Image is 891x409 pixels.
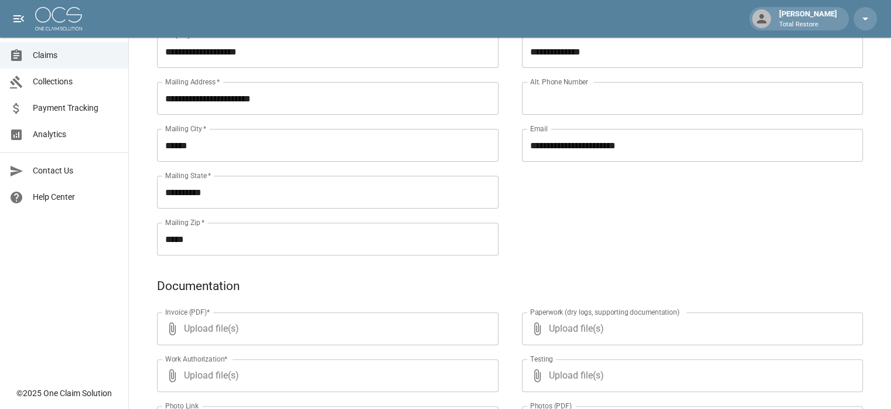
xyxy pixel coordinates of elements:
[530,77,588,87] label: Alt. Phone Number
[165,354,228,364] label: Work Authorization*
[165,171,211,180] label: Mailing State
[165,307,210,317] label: Invoice (PDF)*
[16,387,112,399] div: © 2025 One Claim Solution
[165,124,207,134] label: Mailing City
[530,354,553,364] label: Testing
[7,7,30,30] button: open drawer
[33,191,119,203] span: Help Center
[35,7,82,30] img: ocs-logo-white-transparent.png
[33,128,119,141] span: Analytics
[33,49,119,62] span: Claims
[530,124,548,134] label: Email
[549,312,832,345] span: Upload file(s)
[165,217,205,227] label: Mailing Zip
[184,359,467,392] span: Upload file(s)
[33,102,119,114] span: Payment Tracking
[549,359,832,392] span: Upload file(s)
[165,77,220,87] label: Mailing Address
[774,8,842,29] div: [PERSON_NAME]
[184,312,467,345] span: Upload file(s)
[33,165,119,177] span: Contact Us
[33,76,119,88] span: Collections
[530,307,680,317] label: Paperwork (dry logs, supporting documentation)
[779,20,837,30] p: Total Restore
